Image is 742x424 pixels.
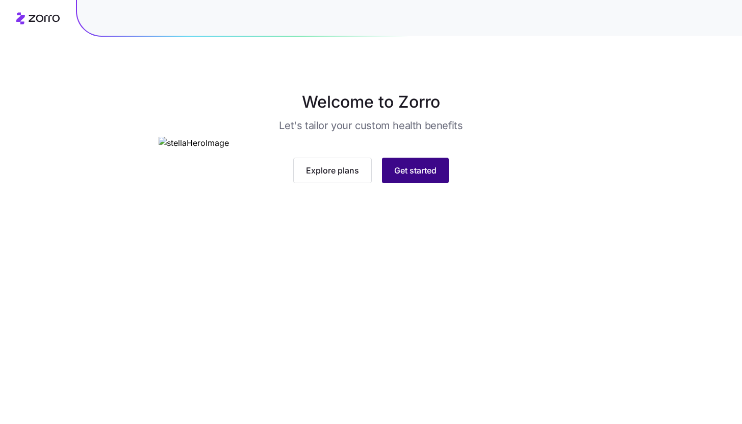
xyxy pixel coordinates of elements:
span: Explore plans [306,164,359,177]
button: Get started [382,158,449,183]
img: stellaHeroImage [159,137,583,149]
button: Explore plans [293,158,372,183]
span: Get started [394,164,437,177]
h3: Let's tailor your custom health benefits [279,118,463,133]
h1: Welcome to Zorro [118,90,624,114]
